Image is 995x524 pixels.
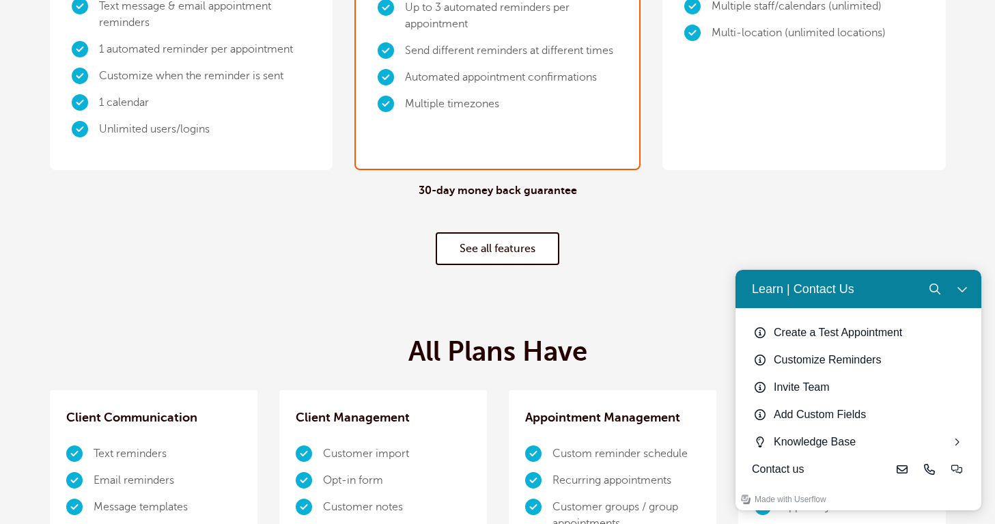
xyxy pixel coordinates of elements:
li: Automated appointment confirmations [405,64,617,91]
li: Unlimited users/logins [99,116,311,143]
li: Customer notes [323,494,471,521]
h2: All Plans Have [408,335,587,368]
a: See all features [436,232,559,265]
li: Multiple timezones [405,91,617,118]
li: Customize when the reminder is sent [99,63,311,89]
iframe: Resource center [735,270,981,510]
li: Recurring appointments [552,467,700,494]
li: Custom reminder schedule [552,441,700,467]
li: 1 automated reminder per appointment [99,36,311,63]
li: Send different reminders at different times [405,38,617,64]
h4: 30-day money back guarantee [419,184,577,197]
h3: Client Management [296,406,471,428]
li: Opt-in form [323,467,471,494]
li: Multi-location (unlimited locations) [712,20,886,46]
li: Message templates [94,494,241,521]
li: Text reminders [94,441,241,467]
h3: Appointment Management [525,406,700,428]
li: Customer import [323,441,471,467]
li: Email reminders [94,467,241,494]
h3: Client Communication [66,406,241,428]
li: 1 calendar [99,89,311,116]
